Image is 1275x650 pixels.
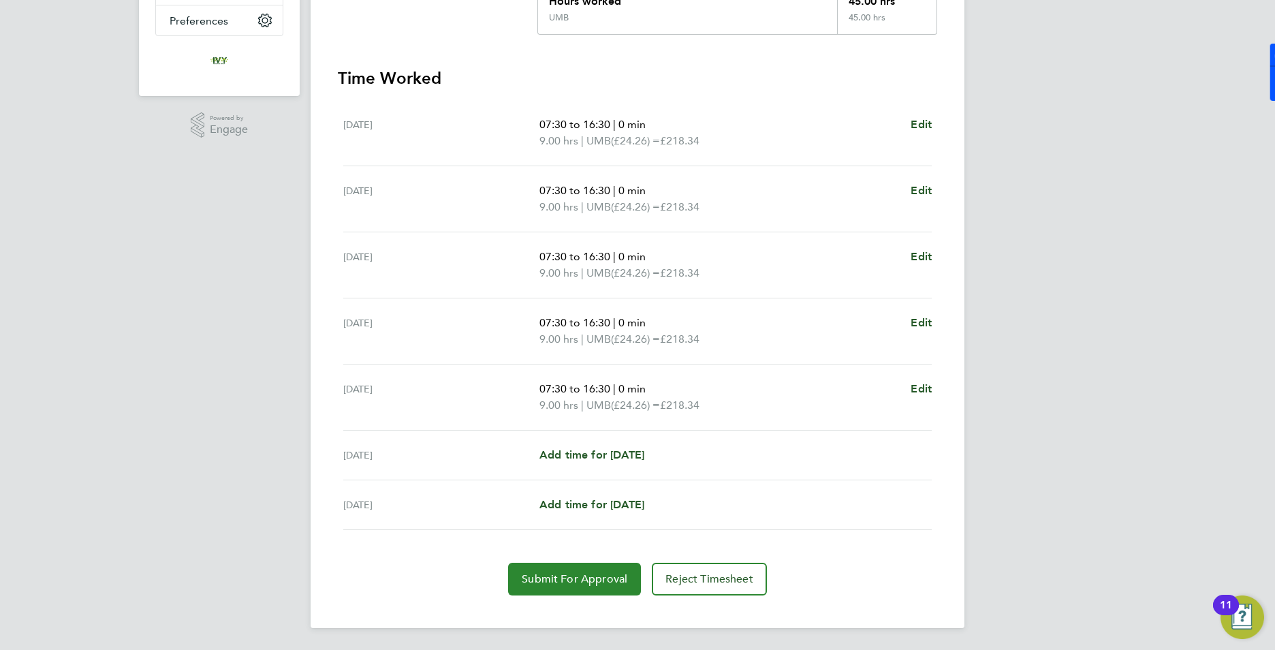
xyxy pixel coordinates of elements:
[665,572,753,586] span: Reject Timesheet
[660,399,699,412] span: £218.34
[581,332,584,345] span: |
[652,563,767,595] button: Reject Timesheet
[156,5,283,35] button: Preferences
[911,250,932,263] span: Edit
[343,497,539,513] div: [DATE]
[660,266,699,279] span: £218.34
[343,183,539,215] div: [DATE]
[618,316,646,329] span: 0 min
[911,315,932,331] a: Edit
[611,399,660,412] span: (£24.26) =
[911,381,932,397] a: Edit
[581,266,584,279] span: |
[660,332,699,345] span: £218.34
[613,184,616,197] span: |
[618,382,646,395] span: 0 min
[191,112,249,138] a: Powered byEngage
[611,332,660,345] span: (£24.26) =
[611,266,660,279] span: (£24.26) =
[1221,595,1264,639] button: Open Resource Center, 11 new notifications
[837,12,936,34] div: 45.00 hrs
[911,249,932,265] a: Edit
[170,14,228,27] span: Preferences
[539,134,578,147] span: 9.00 hrs
[911,184,932,197] span: Edit
[586,199,611,215] span: UMB
[155,50,283,72] a: Go to home page
[911,118,932,131] span: Edit
[343,381,539,414] div: [DATE]
[581,399,584,412] span: |
[539,498,644,511] span: Add time for [DATE]
[343,315,539,347] div: [DATE]
[522,572,627,586] span: Submit For Approval
[539,497,644,513] a: Add time for [DATE]
[911,117,932,133] a: Edit
[618,118,646,131] span: 0 min
[660,134,699,147] span: £218.34
[539,266,578,279] span: 9.00 hrs
[581,200,584,213] span: |
[618,184,646,197] span: 0 min
[586,265,611,281] span: UMB
[539,382,610,395] span: 07:30 to 16:30
[539,118,610,131] span: 07:30 to 16:30
[911,316,932,329] span: Edit
[210,112,248,124] span: Powered by
[911,183,932,199] a: Edit
[343,447,539,463] div: [DATE]
[508,563,641,595] button: Submit For Approval
[911,382,932,395] span: Edit
[1220,605,1232,623] div: 11
[539,447,644,463] a: Add time for [DATE]
[539,200,578,213] span: 9.00 hrs
[581,134,584,147] span: |
[539,332,578,345] span: 9.00 hrs
[539,448,644,461] span: Add time for [DATE]
[618,250,646,263] span: 0 min
[343,117,539,149] div: [DATE]
[539,399,578,412] span: 9.00 hrs
[613,382,616,395] span: |
[613,316,616,329] span: |
[611,200,660,213] span: (£24.26) =
[210,124,248,136] span: Engage
[549,12,569,23] div: UMB
[343,249,539,281] div: [DATE]
[338,67,937,89] h3: Time Worked
[208,50,230,72] img: ivyresourcegroup-logo-retina.png
[613,250,616,263] span: |
[613,118,616,131] span: |
[586,397,611,414] span: UMB
[539,250,610,263] span: 07:30 to 16:30
[586,331,611,347] span: UMB
[586,133,611,149] span: UMB
[660,200,699,213] span: £218.34
[611,134,660,147] span: (£24.26) =
[539,184,610,197] span: 07:30 to 16:30
[539,316,610,329] span: 07:30 to 16:30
